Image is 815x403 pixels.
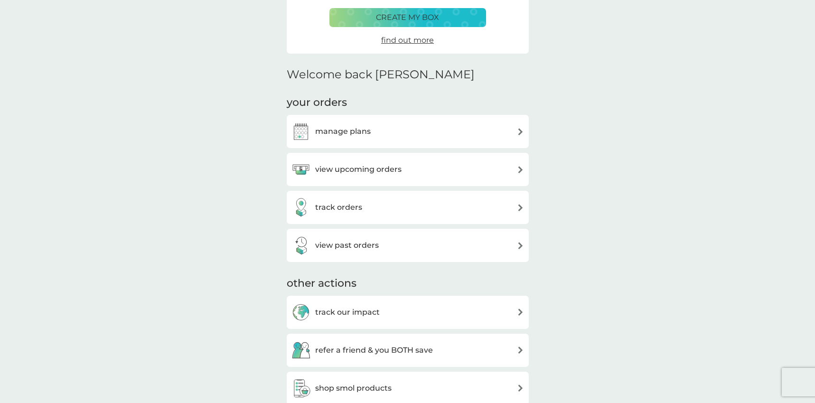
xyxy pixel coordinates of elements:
button: create my box [329,8,486,27]
h3: track our impact [315,306,380,319]
h3: shop smol products [315,382,392,394]
img: arrow right [517,242,524,249]
span: find out more [381,36,434,45]
h3: view past orders [315,239,379,252]
p: create my box [376,11,439,24]
h3: other actions [287,276,356,291]
img: arrow right [517,384,524,392]
h2: Welcome back [PERSON_NAME] [287,68,475,82]
img: arrow right [517,347,524,354]
h3: track orders [315,201,362,214]
img: arrow right [517,166,524,173]
img: arrow right [517,204,524,211]
h3: refer a friend & you BOTH save [315,344,433,356]
h3: manage plans [315,125,371,138]
h3: view upcoming orders [315,163,402,176]
img: arrow right [517,128,524,135]
h3: your orders [287,95,347,110]
img: arrow right [517,309,524,316]
a: find out more [381,34,434,47]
